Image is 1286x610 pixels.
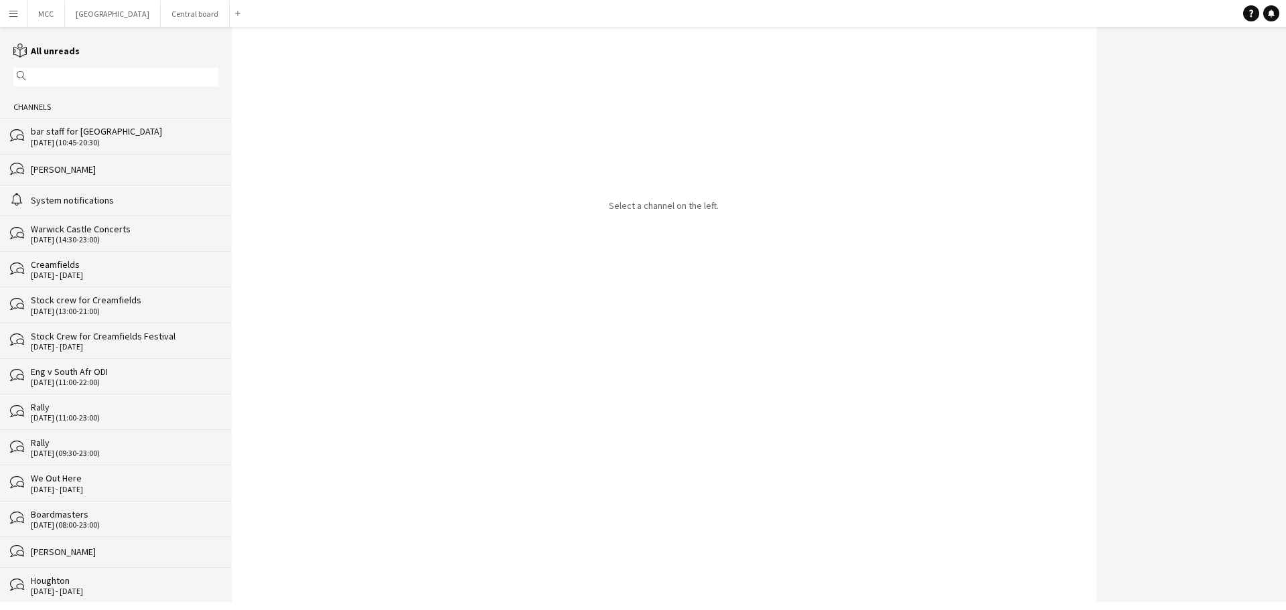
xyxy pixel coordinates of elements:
[31,401,218,413] div: Rally
[31,223,218,235] div: Warwick Castle Concerts
[161,1,230,27] button: Central board
[31,138,218,147] div: [DATE] (10:45-20:30)
[31,449,218,458] div: [DATE] (09:30-23:00)
[31,587,218,596] div: [DATE] - [DATE]
[31,413,218,423] div: [DATE] (11:00-23:00)
[31,194,218,206] div: System notifications
[31,330,218,342] div: Stock Crew for Creamfields Festival
[31,366,218,378] div: Eng v South Afr ODI
[31,258,218,271] div: Creamfields
[31,508,218,520] div: Boardmasters
[31,294,218,306] div: Stock crew for Creamfields
[31,163,218,175] div: [PERSON_NAME]
[31,342,218,352] div: [DATE] - [DATE]
[31,125,218,137] div: bar staff for [GEOGRAPHIC_DATA]
[31,307,218,316] div: [DATE] (13:00-21:00)
[31,546,218,558] div: [PERSON_NAME]
[31,575,218,587] div: Houghton
[31,472,218,484] div: We Out Here
[31,437,218,449] div: Rally
[27,1,65,27] button: MCC
[31,485,218,494] div: [DATE] - [DATE]
[31,235,218,244] div: [DATE] (14:30-23:00)
[13,45,80,57] a: All unreads
[31,520,218,530] div: [DATE] (08:00-23:00)
[65,1,161,27] button: [GEOGRAPHIC_DATA]
[609,200,719,212] p: Select a channel on the left.
[31,271,218,280] div: [DATE] - [DATE]
[31,378,218,387] div: [DATE] (11:00-22:00)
